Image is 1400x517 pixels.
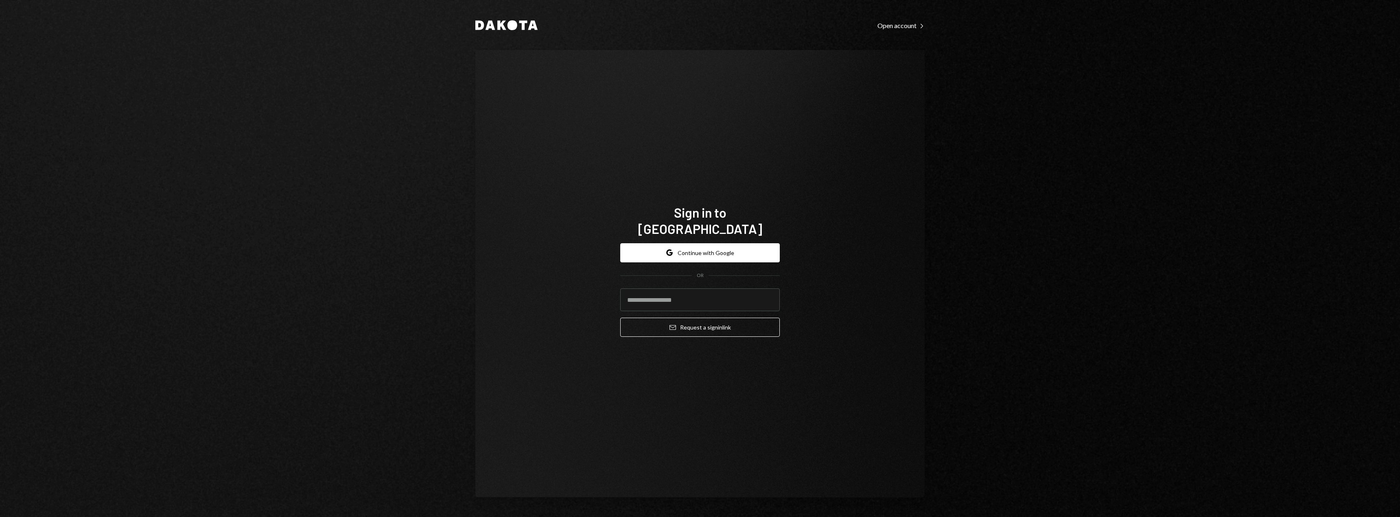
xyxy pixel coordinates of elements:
[620,318,780,337] button: Request a signinlink
[697,272,704,279] div: OR
[620,243,780,262] button: Continue with Google
[620,204,780,237] h1: Sign in to [GEOGRAPHIC_DATA]
[877,22,925,30] div: Open account
[877,21,925,30] a: Open account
